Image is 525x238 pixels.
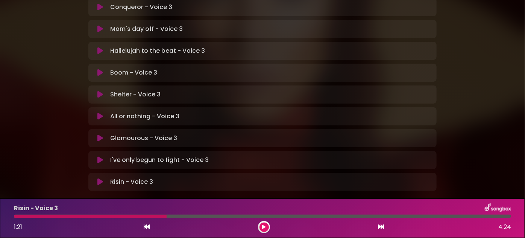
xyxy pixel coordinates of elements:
p: All or nothing - Voice 3 [110,112,179,121]
img: songbox-logo-white.png [485,203,511,213]
p: Risin - Voice 3 [14,204,58,213]
p: I've only begun to fight - Voice 3 [110,156,209,165]
p: Conqueror - Voice 3 [110,3,172,12]
p: Risin - Voice 3 [110,177,153,186]
p: Mom's day off - Voice 3 [110,24,183,34]
p: Boom - Voice 3 [110,68,157,77]
p: Hallelujah to the beat - Voice 3 [110,46,205,55]
p: Shelter - Voice 3 [110,90,161,99]
p: Glamourous - Voice 3 [110,134,177,143]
